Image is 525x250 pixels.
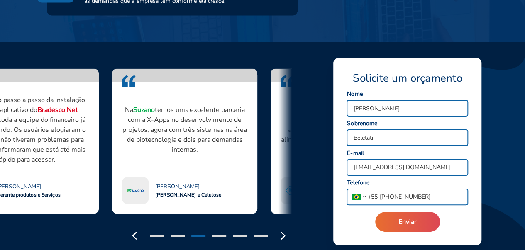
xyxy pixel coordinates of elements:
button: Enviar [375,212,440,232]
span: + 55 [368,192,378,201]
p: Na temos uma excelente parceria com a X-Apps no desenvolvimento de projetos, agora com três siste... [122,104,247,154]
span: [PERSON_NAME] [155,183,200,189]
strong: Suzano [133,105,155,114]
input: Seu sobrenome [347,130,468,146]
span: Solicite um orçamento [353,71,462,85]
input: Seu nome [347,100,468,116]
span: [PERSON_NAME] e Celulose [155,191,221,198]
input: Seu melhor e-mail [347,160,468,175]
input: 99 99999 9999 [378,189,468,205]
span: Enviar [398,217,417,226]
